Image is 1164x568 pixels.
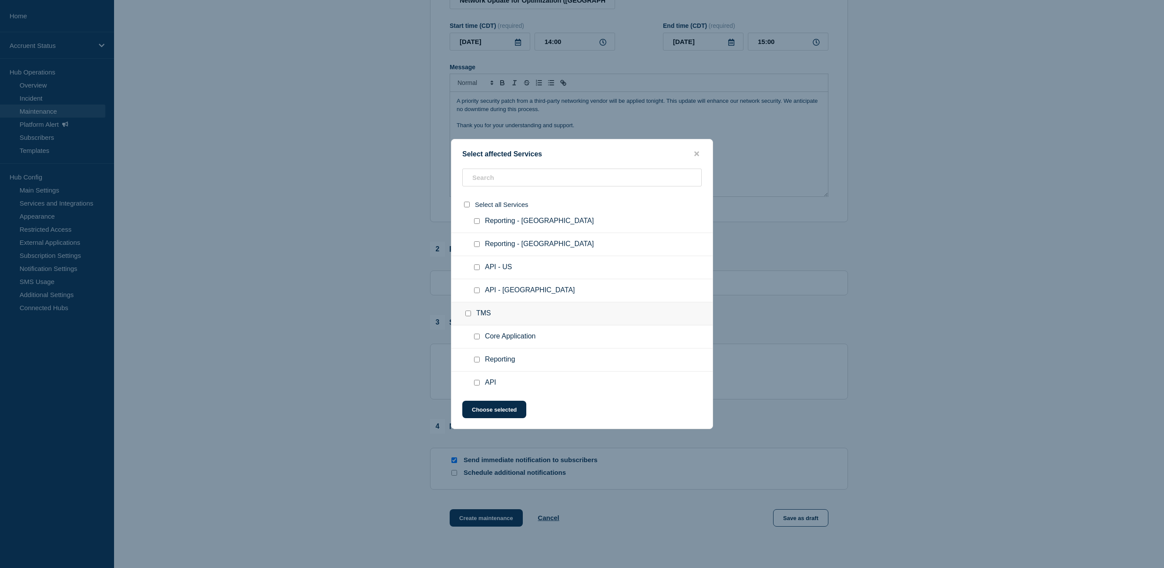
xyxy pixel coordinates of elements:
input: select all checkbox [464,202,470,207]
span: Select all Services [475,201,528,208]
span: Reporting [485,355,515,364]
input: API - UK checkbox [474,287,480,293]
input: TMS checkbox [465,311,471,316]
span: Reporting - [GEOGRAPHIC_DATA] [485,240,594,249]
span: API - US [485,263,512,272]
span: Core Application [485,332,536,341]
div: Select affected Services [451,150,713,158]
span: Reporting - [GEOGRAPHIC_DATA] [485,217,594,226]
input: Search [462,169,702,186]
input: Reporting - UK checkbox [474,241,480,247]
input: API - US checkbox [474,264,480,270]
div: TMS [451,302,713,325]
input: API checkbox [474,380,480,385]
button: close button [692,150,702,158]
input: Reporting - US checkbox [474,218,480,224]
span: API - [GEOGRAPHIC_DATA] [485,286,575,295]
input: Reporting checkbox [474,357,480,362]
button: Choose selected [462,401,526,418]
input: Core Application checkbox [474,334,480,339]
span: API [485,379,496,387]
